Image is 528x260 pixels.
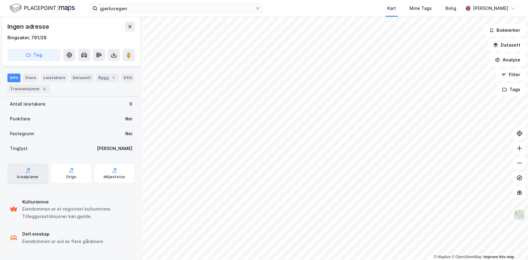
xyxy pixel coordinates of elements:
[488,39,526,51] button: Datasett
[129,100,132,108] div: 0
[10,145,28,152] div: Tinglyst
[7,22,50,31] div: Ingen adresse
[452,255,482,259] a: OpenStreetMap
[490,54,526,66] button: Analyse
[22,198,132,206] div: Kulturminne
[41,86,47,92] div: 5
[7,49,61,61] button: Tag
[110,75,116,81] div: 1
[70,73,93,82] div: Datasett
[497,230,528,260] iframe: Chat Widget
[97,4,255,13] input: Søk på adresse, matrikkel, gårdeiere, leietakere eller personer
[7,73,20,82] div: Info
[22,205,132,220] div: Eiendommen er et registrert kulturminne. Tilleggsrestriksjoner kan gjelde.
[10,130,34,137] div: Festegrunn
[496,69,526,81] button: Filter
[125,130,132,137] div: Nei
[483,255,514,259] a: Improve this map
[387,5,396,12] div: Kart
[66,174,77,179] div: Origo
[484,24,526,36] button: Bokmerker
[22,238,103,245] div: Eiendommen er eid av flere gårdeiere
[23,73,38,82] div: Eiere
[10,100,45,108] div: Antall leietakere
[41,73,68,82] div: Leietakere
[513,209,525,221] img: Z
[17,174,39,179] div: Arealplaner
[497,83,526,96] button: Tags
[125,115,132,123] div: Nei
[7,85,50,93] div: Transaksjoner
[104,174,125,179] div: Miljøstatus
[10,115,30,123] div: Punktleie
[445,5,456,12] div: Bolig
[434,255,451,259] a: Mapbox
[410,5,432,12] div: Mine Tags
[7,34,47,41] div: Ringsaker, 791/28
[121,73,135,82] div: ESG
[10,3,75,14] img: logo.f888ab2527a4732fd821a326f86c7f29.svg
[97,145,132,152] div: [PERSON_NAME]
[22,230,103,238] div: Delt eieskap
[473,5,508,12] div: [PERSON_NAME]
[497,230,528,260] div: Kontrollprogram for chat
[96,73,119,82] div: Bygg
